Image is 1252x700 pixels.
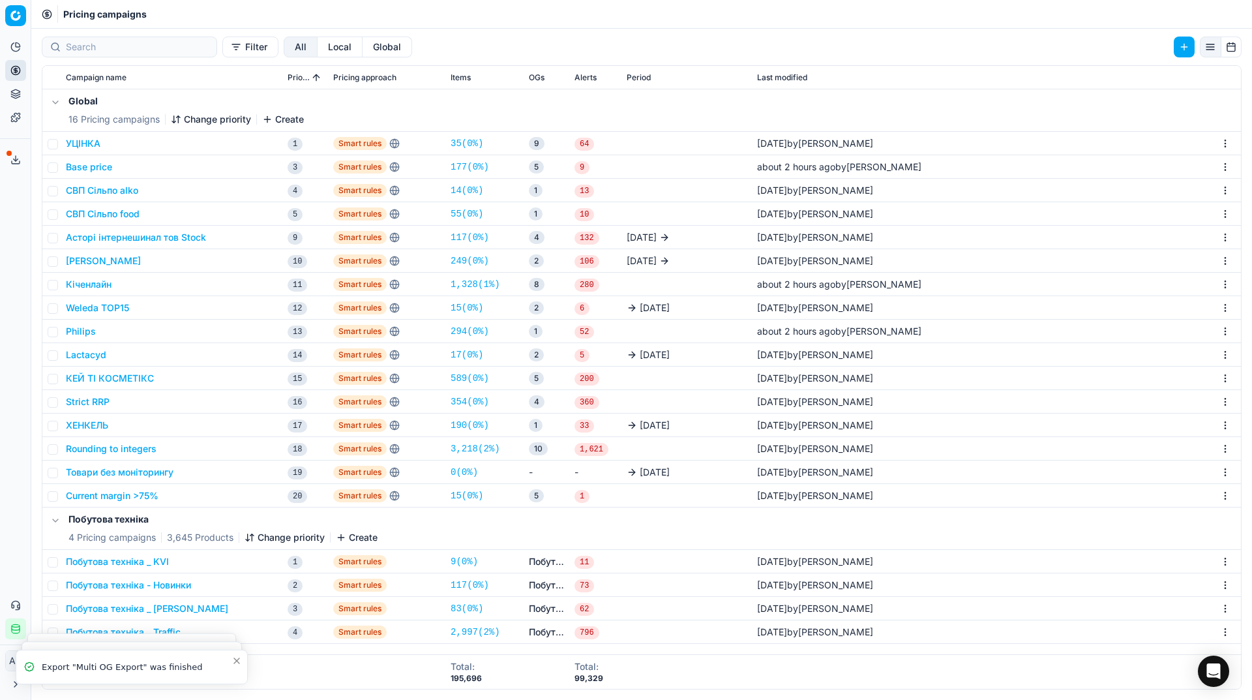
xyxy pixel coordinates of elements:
button: КЕЙ ТІ КОСМЕТІКС [66,372,154,385]
button: Побутова техніка _ KVI [66,555,169,568]
span: Priority [288,72,310,83]
span: 5 [288,208,303,221]
button: Base price [66,160,112,174]
button: Sorted by Priority ascending [310,71,323,84]
a: 589(0%) [451,372,489,385]
span: Pricing approach [333,72,396,83]
span: 17 [288,419,307,433]
div: by [PERSON_NAME] [757,602,873,615]
span: 9 [574,161,589,174]
a: Побутова техніка [529,555,564,568]
span: Smart rules [333,278,387,291]
a: 3,218(2%) [451,442,500,455]
span: 200 [574,373,599,386]
span: Pricing campaigns [63,8,147,21]
button: Асторі інтернешинал тов Stock [66,231,206,244]
button: Close toast [229,653,245,669]
span: Alerts [574,72,597,83]
span: 1 [529,325,543,338]
span: [DATE] [757,138,787,149]
a: 83(0%) [451,602,483,615]
h5: Побутова техніка [68,513,378,526]
span: 62 [574,603,594,616]
div: by [PERSON_NAME] [757,325,921,338]
span: Smart rules [333,160,387,174]
button: Current margin >75% [66,489,158,502]
a: 117(0%) [451,579,489,592]
div: by [PERSON_NAME] [757,579,873,592]
span: 8 [529,278,544,291]
button: Strict RRP [66,395,110,408]
div: by [PERSON_NAME] [757,231,873,244]
span: Items [451,72,471,83]
div: 99,329 [574,673,603,684]
span: 11 [574,556,594,569]
button: Кіченлайн [66,278,112,291]
button: Filter [222,37,278,57]
button: [PERSON_NAME] [66,254,141,267]
a: 249(0%) [451,254,489,267]
input: Search [66,40,209,53]
span: 73 [574,579,594,592]
div: by [PERSON_NAME] [757,442,873,455]
span: [DATE] [757,185,787,196]
span: 4 [288,185,303,198]
button: Change priority [171,113,251,126]
button: УЦІНКА [66,137,100,150]
div: by [PERSON_NAME] [757,254,873,267]
nav: breadcrumb [63,8,147,21]
span: Smart rules [333,626,387,639]
span: [DATE] [757,232,787,243]
div: by [PERSON_NAME] [757,301,873,314]
a: Побутова техніка [529,602,564,615]
span: [DATE] [757,443,787,454]
div: by [PERSON_NAME] [757,372,873,385]
div: by [PERSON_NAME] [757,395,873,408]
span: [DATE] [757,556,787,567]
button: СВП Сільпо alko [66,184,138,197]
span: 10 [529,442,548,455]
span: 4 [529,231,544,244]
span: 4 Pricing campaigns [68,531,156,544]
span: 14 [288,349,307,362]
a: 2,997(2%) [451,626,500,639]
span: Smart rules [333,325,387,338]
span: 2 [529,301,544,314]
span: 1 [288,556,303,569]
div: by [PERSON_NAME] [757,207,873,221]
button: ХЕНКЕЛЬ [66,419,108,432]
span: 1 [529,419,543,432]
span: 5 [574,349,589,362]
span: Smart rules [333,301,387,314]
span: 16 [288,396,307,409]
span: about 2 hours ago [757,279,835,290]
span: 10 [574,208,594,221]
button: Weleda TOP15 [66,301,129,314]
span: [DATE] [757,603,787,614]
button: global [363,37,412,57]
span: 33 [574,419,594,433]
div: by [PERSON_NAME] [757,626,873,639]
a: 0(0%) [451,466,478,479]
a: 177(0%) [451,160,489,174]
span: 18 [288,443,307,456]
div: Total : [574,660,603,673]
button: Rounding to integers [66,442,156,455]
span: 9 [288,232,303,245]
button: all [284,37,318,57]
a: 17(0%) [451,348,483,361]
a: 1,328(1%) [451,278,500,291]
span: 64 [574,138,594,151]
span: OGs [529,72,544,83]
span: 52 [574,326,594,339]
span: 15 [288,373,307,386]
button: Товари без моніторингу [66,466,173,479]
span: 12 [288,302,307,315]
span: 1 [529,207,543,221]
button: АП [5,650,26,671]
span: Smart rules [333,602,387,615]
h5: Global [68,95,304,108]
button: Change priority [245,531,325,544]
span: Smart rules [333,442,387,455]
a: 117(0%) [451,231,489,244]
